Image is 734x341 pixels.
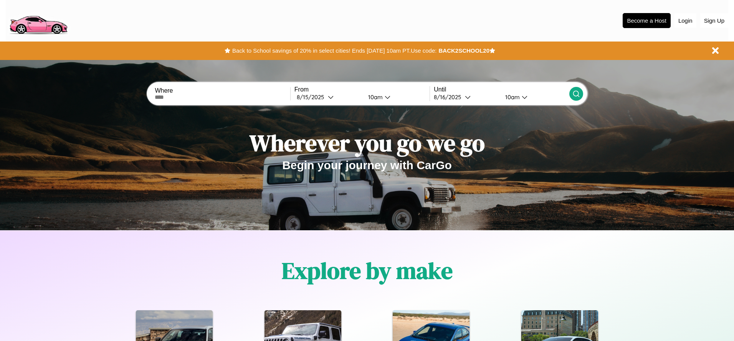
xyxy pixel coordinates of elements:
button: 8/15/2025 [294,93,362,101]
img: logo [6,4,71,36]
button: Login [674,13,696,28]
button: Back to School savings of 20% in select cities! Ends [DATE] 10am PT.Use code: [230,45,438,56]
div: 10am [501,93,522,101]
div: 10am [364,93,385,101]
label: Until [434,86,569,93]
button: 10am [499,93,569,101]
button: Become a Host [623,13,671,28]
label: Where [155,87,290,94]
div: 8 / 16 / 2025 [434,93,465,101]
div: 8 / 15 / 2025 [297,93,328,101]
h1: Explore by make [282,255,453,286]
button: Sign Up [700,13,728,28]
button: 10am [362,93,430,101]
label: From [294,86,430,93]
b: BACK2SCHOOL20 [438,47,489,54]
